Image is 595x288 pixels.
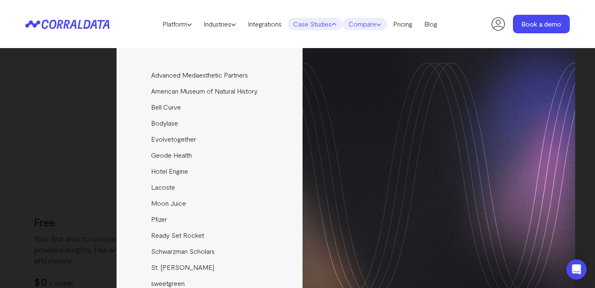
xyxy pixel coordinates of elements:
a: Platform [157,18,198,30]
a: St. [PERSON_NAME] [117,259,304,275]
a: Bell Curve [117,99,304,115]
a: Blog [418,18,443,30]
a: Advanced Medaesthetic Partners [117,67,304,83]
a: Hotel Engine [117,163,304,179]
a: Pricing [387,18,418,30]
a: Lacoste [117,179,304,195]
a: Book a demo [513,15,570,33]
a: Moon Juice [117,195,304,211]
a: Geode Health [117,147,304,163]
div: Open Intercom Messenger [566,259,587,280]
a: Case Studies [287,18,343,30]
a: Integrations [242,18,287,30]
a: Bodylase [117,115,304,131]
a: Compare [343,18,387,30]
a: Ready Set Rocket [117,227,304,243]
a: Schwarzman Scholars [117,243,304,259]
a: Pfizer [117,211,304,227]
a: Evolvetogether [117,131,304,147]
a: American Museum of Natural History [117,83,304,99]
a: Industries [198,18,242,30]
